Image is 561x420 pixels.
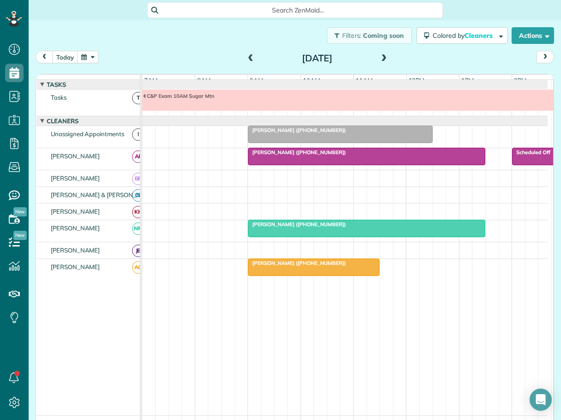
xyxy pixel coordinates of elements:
[49,191,158,198] span: [PERSON_NAME] & [PERSON_NAME]
[342,31,362,40] span: Filters:
[132,173,145,185] span: BR
[247,127,346,133] span: [PERSON_NAME] ([PHONE_NUMBER])
[132,189,145,202] span: CB
[530,389,552,411] div: Open Intercom Messenger
[49,94,68,101] span: Tasks
[142,93,215,99] span: C&P Exam 10AM Sugar Mtn
[132,206,145,218] span: KH
[36,51,53,63] button: prev
[142,77,159,84] span: 7am
[132,261,145,274] span: AG
[132,128,145,141] span: !
[132,222,145,235] span: NM
[45,117,80,125] span: Cleaners
[464,31,494,40] span: Cleaners
[45,81,68,88] span: Tasks
[301,77,322,84] span: 10am
[195,77,212,84] span: 8am
[13,231,27,240] span: New
[407,77,427,84] span: 12pm
[363,31,404,40] span: Coming soon
[49,246,102,254] span: [PERSON_NAME]
[49,130,126,138] span: Unassigned Appointments
[49,174,102,182] span: [PERSON_NAME]
[52,51,78,63] button: today
[512,27,554,44] button: Actions
[259,53,375,63] h2: [DATE]
[416,27,508,44] button: Colored byCleaners
[49,152,102,160] span: [PERSON_NAME]
[13,207,27,216] span: New
[512,77,528,84] span: 2pm
[354,77,374,84] span: 11am
[132,92,145,104] span: T
[247,260,346,266] span: [PERSON_NAME] ([PHONE_NUMBER])
[49,263,102,270] span: [PERSON_NAME]
[248,77,265,84] span: 9am
[512,149,551,156] span: Scheduled Off
[49,224,102,232] span: [PERSON_NAME]
[132,150,145,163] span: AF
[247,149,346,156] span: [PERSON_NAME] ([PHONE_NUMBER])
[537,51,554,63] button: next
[459,77,476,84] span: 1pm
[49,208,102,215] span: [PERSON_NAME]
[132,245,145,257] span: JB
[433,31,496,40] span: Colored by
[247,221,346,228] span: [PERSON_NAME] ([PHONE_NUMBER])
